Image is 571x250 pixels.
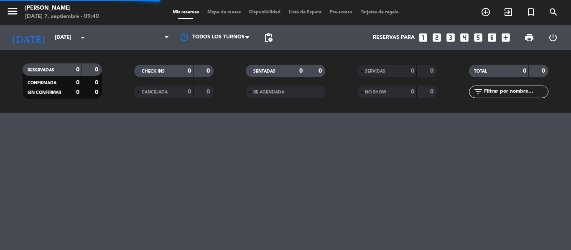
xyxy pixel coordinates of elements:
[76,80,79,86] strong: 0
[142,69,165,73] span: CHECK INS
[203,10,245,15] span: Mapa de mesas
[500,32,511,43] i: add_box
[548,7,558,17] i: search
[206,89,212,95] strong: 0
[95,67,100,73] strong: 0
[95,89,100,95] strong: 0
[445,32,456,43] i: looks_3
[78,33,88,43] i: arrow_drop_down
[263,33,273,43] span: pending_actions
[418,32,428,43] i: looks_one
[206,68,212,74] strong: 0
[365,69,385,73] span: SERVIDAS
[524,33,534,43] span: print
[6,5,19,18] i: menu
[431,32,442,43] i: looks_two
[188,68,191,74] strong: 0
[245,10,285,15] span: Disponibilidad
[28,91,61,95] span: SIN CONFIRMAR
[487,32,497,43] i: looks_6
[411,68,414,74] strong: 0
[6,5,19,20] button: menu
[76,89,79,95] strong: 0
[430,68,435,74] strong: 0
[542,68,547,74] strong: 0
[365,90,386,94] span: NO SHOW
[168,10,203,15] span: Mis reservas
[357,10,403,15] span: Tarjetas de regalo
[503,7,513,17] i: exit_to_app
[188,89,191,95] strong: 0
[253,69,275,73] span: SENTADAS
[411,89,414,95] strong: 0
[25,4,99,13] div: [PERSON_NAME]
[285,10,326,15] span: Lista de Espera
[319,68,324,74] strong: 0
[6,28,51,47] i: [DATE]
[76,67,79,73] strong: 0
[459,32,470,43] i: looks_4
[523,68,526,74] strong: 0
[253,90,284,94] span: RE AGENDADA
[430,89,435,95] strong: 0
[28,68,54,72] span: RESERVADAS
[326,10,357,15] span: Pre-acceso
[142,90,168,94] span: CANCELADA
[299,68,303,74] strong: 0
[373,35,415,40] span: Reservas para
[25,13,99,21] div: [DATE] 7. septiembre - 09:40
[541,25,565,50] div: LOG OUT
[473,87,483,97] i: filter_list
[481,7,491,17] i: add_circle_outline
[526,7,536,17] i: turned_in_not
[95,80,100,86] strong: 0
[548,33,558,43] i: power_settings_new
[483,87,548,96] input: Filtrar por nombre...
[474,69,487,73] span: TOTAL
[473,32,484,43] i: looks_5
[28,81,56,85] span: CONFIRMADA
